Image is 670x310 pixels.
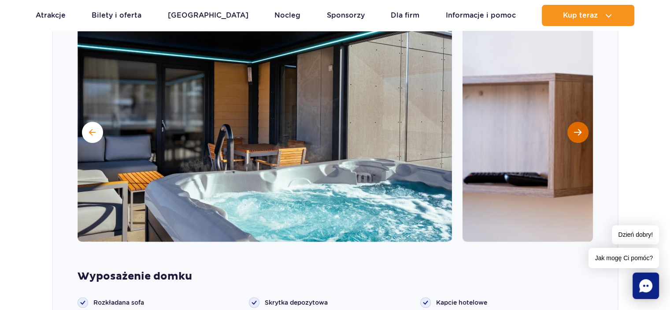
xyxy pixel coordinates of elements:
[78,270,593,283] strong: Wyposażenie domku
[567,122,589,143] button: Następny slajd
[92,5,141,26] a: Bilety i oferta
[391,5,419,26] a: Dla firm
[36,5,66,26] a: Atrakcje
[612,225,659,244] span: Dzień dobry!
[274,5,300,26] a: Nocleg
[446,5,516,26] a: Informacje i pomoc
[542,5,634,26] button: Kup teraz
[563,11,598,19] span: Kup teraz
[265,298,328,307] span: Skrytka depozytowa
[327,5,365,26] a: Sponsorzy
[93,298,144,307] span: Rozkładana sofa
[436,298,487,307] span: Kapcie hotelowe
[589,248,659,268] span: Jak mogę Ci pomóc?
[633,273,659,299] div: Chat
[168,5,248,26] a: [GEOGRAPHIC_DATA]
